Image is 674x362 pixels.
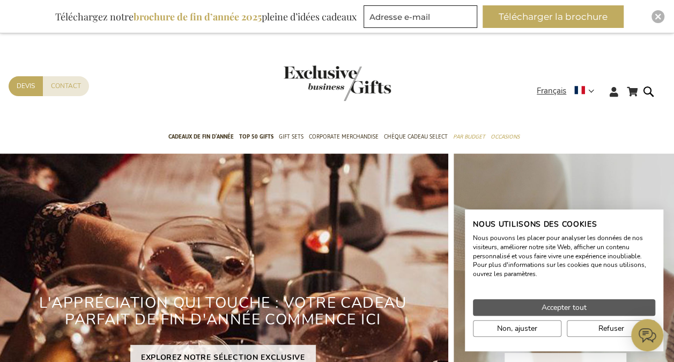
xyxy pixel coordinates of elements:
[9,76,43,96] a: Devis
[651,10,664,23] div: Close
[542,302,587,313] span: Accepter tout
[537,85,566,97] span: Français
[537,85,601,97] div: Français
[364,5,477,28] input: Adresse e-mail
[384,131,448,142] span: Chèque Cadeau Select
[43,76,89,96] a: Contact
[284,66,391,101] img: Exclusive Business gifts logo
[567,320,655,337] button: Refuser tous les cookies
[279,131,303,142] span: Gift Sets
[631,319,663,351] iframe: belco-activator-frame
[491,131,520,142] span: Occasions
[473,320,561,337] button: Ajustez les préférences de cookie
[655,13,661,20] img: Close
[284,66,337,101] a: store logo
[239,131,273,142] span: TOP 50 Gifts
[473,299,655,316] button: Accepter tous les cookies
[50,5,361,28] div: Téléchargez notre pleine d’idées cadeaux
[473,220,655,229] h2: Nous utilisons des cookies
[168,131,234,142] span: Cadeaux de fin d’année
[134,10,262,23] b: brochure de fin d’année 2025
[364,5,480,31] form: marketing offers and promotions
[598,323,624,334] span: Refuser
[473,234,655,279] p: Nous pouvons les placer pour analyser les données de nos visiteurs, améliorer notre site Web, aff...
[309,131,379,142] span: Corporate Merchandise
[497,323,537,334] span: Non, ajuster
[453,131,485,142] span: Par budget
[483,5,624,28] button: Télécharger la brochure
